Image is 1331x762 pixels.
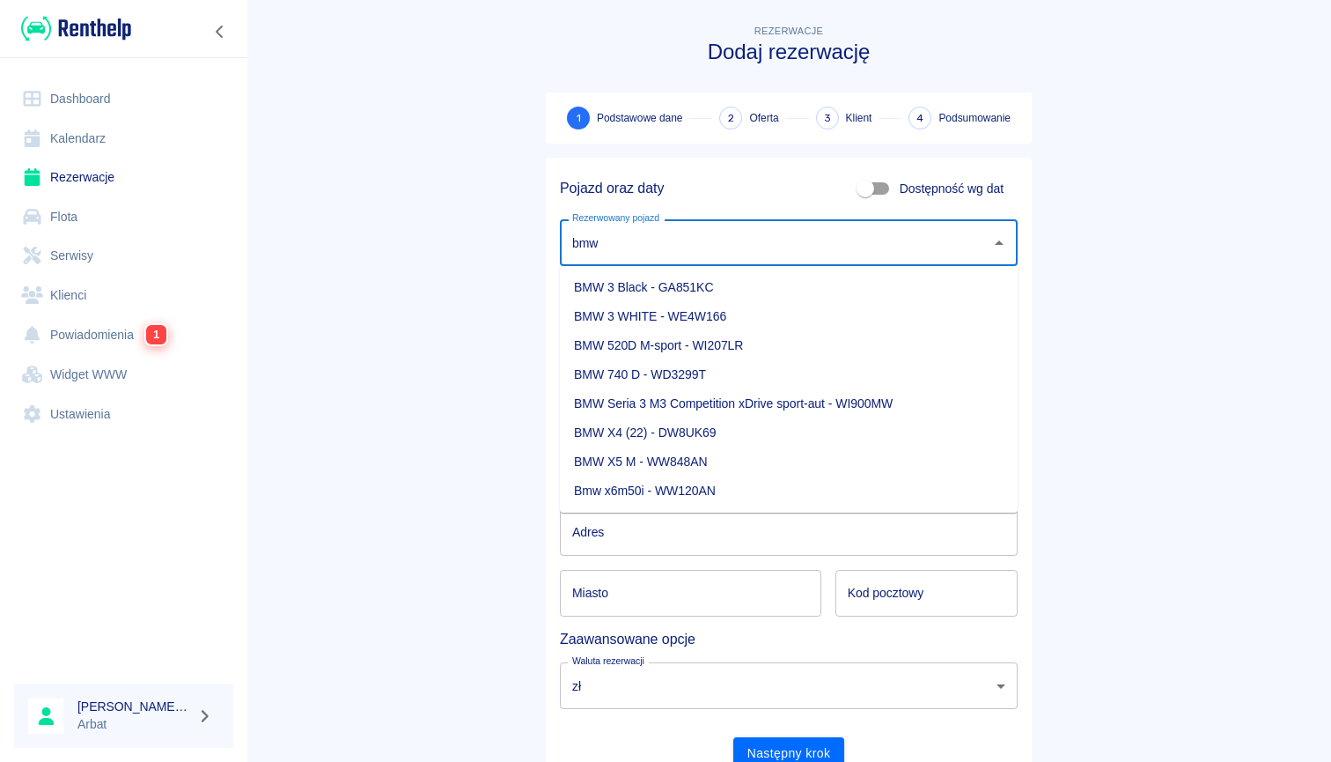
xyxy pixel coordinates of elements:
span: Oferta [749,110,778,126]
button: Zwiń nawigację [207,20,233,43]
a: Widget WWW [14,355,233,395]
span: 1 [146,325,166,344]
li: BMW 520D M-sport - WI207LR [560,331,1018,360]
span: Klient [846,110,872,126]
p: Arbat [77,715,190,734]
a: Powiadomienia1 [14,314,233,355]
span: 4 [916,109,923,128]
button: Zamknij [987,231,1011,255]
span: Rezerwacje [754,26,823,36]
li: BMW X4 (22) - DW8UK69 [560,418,1018,448]
span: 3 [824,109,831,128]
li: BMW 740 D - WD3299T [560,360,1018,389]
li: Bmw x6m50i - WW120AN [560,477,1018,506]
img: Renthelp logo [21,14,131,43]
label: Waluta rezerwacji [572,655,644,668]
h6: [PERSON_NAME] [PERSON_NAME] [77,698,190,715]
a: Renthelp logo [14,14,131,43]
span: 2 [728,109,734,128]
li: BMW Seria 3 M3 Competition xDrive sport-aut - WI900MW [560,389,1018,418]
h3: Dodaj rezerwację [546,40,1032,64]
a: Ustawienia [14,395,233,434]
a: Rezerwacje [14,158,233,197]
h5: Pojazd oraz daty [560,180,664,197]
label: Rezerwowany pojazd [572,211,659,225]
div: zł [560,662,1018,709]
li: BMW X5 M - WW848AN [560,448,1018,477]
span: Podsumowanie [938,110,1011,126]
span: Podstawowe dane [597,110,682,126]
a: Kalendarz [14,119,233,159]
a: Dashboard [14,79,233,119]
a: Klienci [14,276,233,315]
span: 1 [577,109,581,128]
a: Serwisy [14,236,233,276]
span: Dostępność wg dat [900,180,1004,198]
h5: Zaawansowane opcje [560,631,1018,648]
li: BMW 3 WHITE - WE4W166 [560,302,1018,331]
a: Flota [14,197,233,237]
li: BMW 3 Black - GA851KC [560,273,1018,302]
